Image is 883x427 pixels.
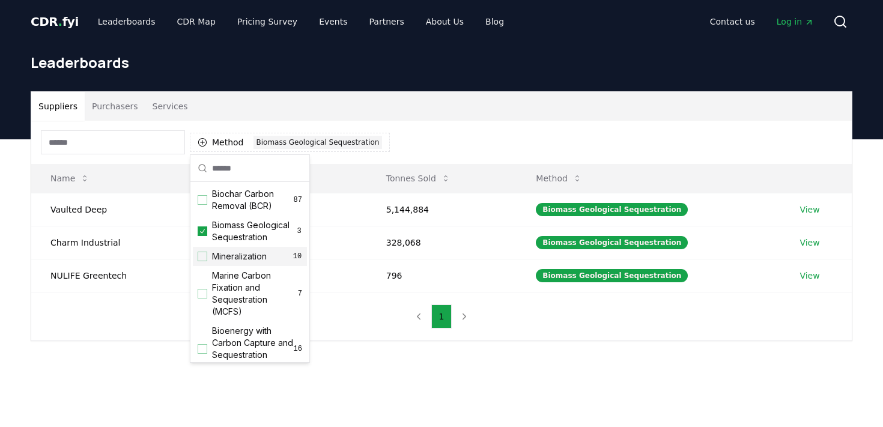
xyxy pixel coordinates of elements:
[168,11,225,32] a: CDR Map
[41,166,99,190] button: Name
[184,259,366,292] td: 32
[253,136,383,149] div: Biomass Geological Sequestration
[367,226,517,259] td: 328,068
[767,11,824,32] a: Log in
[293,252,302,261] span: 10
[88,11,514,32] nav: Main
[294,195,302,205] span: 87
[431,304,452,329] button: 1
[800,204,819,216] a: View
[536,203,688,216] div: Biomass Geological Sequestration
[476,11,514,32] a: Blog
[31,53,852,72] h1: Leaderboards
[309,11,357,32] a: Events
[700,11,824,32] nav: Main
[212,270,298,318] span: Marine Carbon Fixation and Sequestration (MCFS)
[212,250,267,262] span: Mineralization
[31,226,184,259] td: Charm Industrial
[31,259,184,292] td: NULIFE Greentech
[145,92,195,121] button: Services
[296,226,302,236] span: 3
[536,236,688,249] div: Biomass Geological Sequestration
[367,259,517,292] td: 796
[184,226,366,259] td: 13,898
[298,289,302,298] span: 7
[294,344,302,354] span: 16
[416,11,473,32] a: About Us
[212,219,296,243] span: Biomass Geological Sequestration
[58,14,62,29] span: .
[360,11,414,32] a: Partners
[700,11,765,32] a: Contact us
[367,193,517,226] td: 5,144,884
[800,237,819,249] a: View
[31,14,79,29] span: CDR fyi
[31,13,79,30] a: CDR.fyi
[536,269,688,282] div: Biomass Geological Sequestration
[212,325,294,373] span: Bioenergy with Carbon Capture and Sequestration (BECCS)
[190,133,390,152] button: MethodBiomass Geological Sequestration
[31,193,184,226] td: Vaulted Deep
[800,270,819,282] a: View
[212,188,294,212] span: Biochar Carbon Removal (BCR)
[184,193,366,226] td: 24,117
[526,166,592,190] button: Method
[88,11,165,32] a: Leaderboards
[228,11,307,32] a: Pricing Survey
[377,166,460,190] button: Tonnes Sold
[85,92,145,121] button: Purchasers
[777,16,814,28] span: Log in
[31,92,85,121] button: Suppliers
